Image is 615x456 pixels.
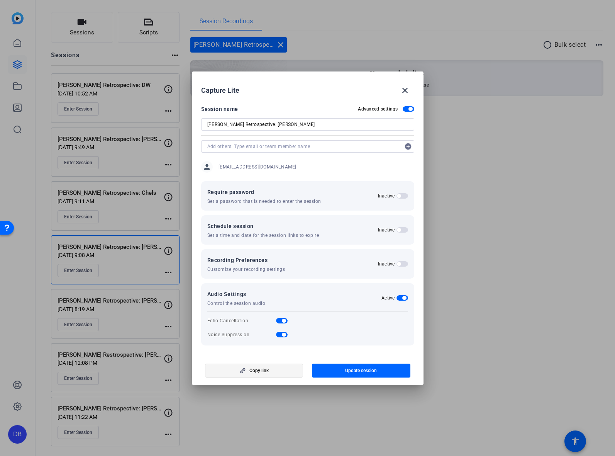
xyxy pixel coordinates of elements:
span: Set a password that is needed to enter the session [207,198,321,204]
h2: Active [381,295,395,301]
mat-icon: close [400,86,410,95]
span: Recording Preferences [207,255,285,265]
span: Update session [345,368,377,374]
span: [EMAIL_ADDRESS][DOMAIN_NAME] [219,164,296,170]
div: Echo Cancellation [207,318,249,324]
mat-icon: add_circle [402,140,414,153]
div: Capture Lite [201,81,414,100]
span: Customize your recording settings [207,266,285,272]
span: Copy link [249,368,269,374]
h2: Inactive [378,193,395,199]
span: Schedule session [207,221,319,231]
div: Noise Suppression [207,332,250,338]
h2: Advanced settings [358,106,398,112]
input: Add others: Type email or team member name [207,142,400,151]
span: Control the session audio [207,300,266,306]
button: Copy link [205,364,303,378]
span: Require password [207,187,321,197]
button: Update session [312,364,410,378]
mat-icon: person [201,161,213,173]
span: Set a time and date for the session links to expire [207,232,319,238]
div: Session name [201,104,238,114]
button: Add [402,140,414,153]
span: Audio Settings [207,289,266,299]
input: Enter Session Name [207,120,408,129]
h2: Inactive [378,261,395,267]
h2: Inactive [378,227,395,233]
